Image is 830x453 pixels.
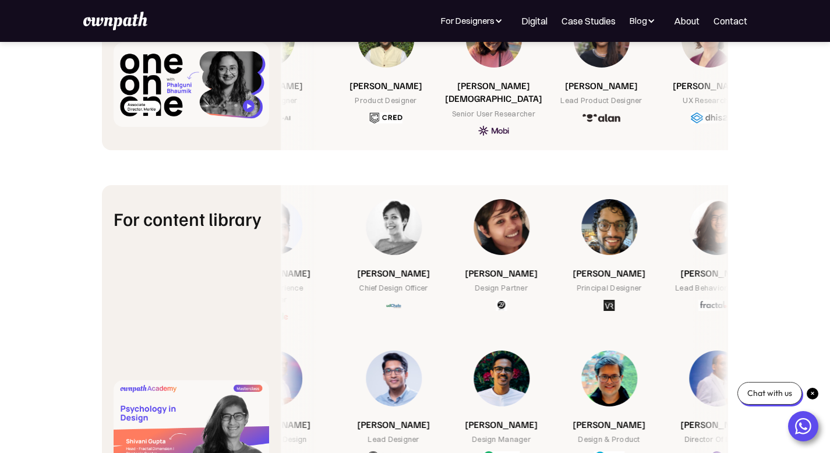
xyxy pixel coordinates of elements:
h3: [PERSON_NAME] [681,267,754,279]
h3: [PERSON_NAME] [465,418,538,431]
a: [PERSON_NAME]Product Designer [332,12,440,123]
div: For Designers [441,14,495,28]
div: Design & Product [578,434,640,445]
h2: For content library [114,208,269,229]
div: Lead Behavior Scientist [676,282,759,294]
a: [PERSON_NAME]UX Researcher [655,12,763,123]
h3: [PERSON_NAME] [565,79,638,92]
a: [PERSON_NAME]Lead Product Designer [548,12,655,123]
a: Digital [521,14,548,28]
div: UX Researcher [683,94,736,106]
a: About [674,14,700,28]
h3: [PERSON_NAME] [573,267,646,279]
h3: [PERSON_NAME] [465,267,538,279]
h3: [PERSON_NAME] [673,79,746,92]
a: [PERSON_NAME]Lead Behavior Scientist [663,199,771,311]
h3: [PERSON_NAME][DEMOGRAPHIC_DATA] [445,79,542,105]
a: Case Studies [561,14,616,28]
div: Lead Designer [368,434,419,445]
div: Lead Product Designer [561,94,642,106]
a: [PERSON_NAME]Design Partner [448,199,556,311]
a: open lightbox [114,43,269,127]
a: [PERSON_NAME]Chief Design Officer [340,199,448,311]
div: Design Partner [475,282,528,294]
div: Design Manager [472,434,531,445]
div: Product Designer [355,94,417,106]
a: Contact [714,14,747,28]
h3: [PERSON_NAME] [349,79,422,92]
h3: [PERSON_NAME] [573,418,646,431]
h3: [PERSON_NAME] [358,418,430,431]
div: Blog [630,14,647,28]
a: [PERSON_NAME][DEMOGRAPHIC_DATA]Senior User Researcher [440,12,548,136]
div: Principal Designer [577,282,642,294]
div: For Designers [441,14,507,28]
div: Chat with us [737,382,802,405]
a: [PERSON_NAME]Principal Designer [556,199,663,311]
div: Senior User Researcher [452,108,535,119]
h3: [PERSON_NAME] [358,267,430,279]
div: Blog [630,14,660,28]
div: Director Of Design [684,434,750,445]
div: Chief Design Officer [359,282,428,294]
h3: [PERSON_NAME] [681,418,754,431]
